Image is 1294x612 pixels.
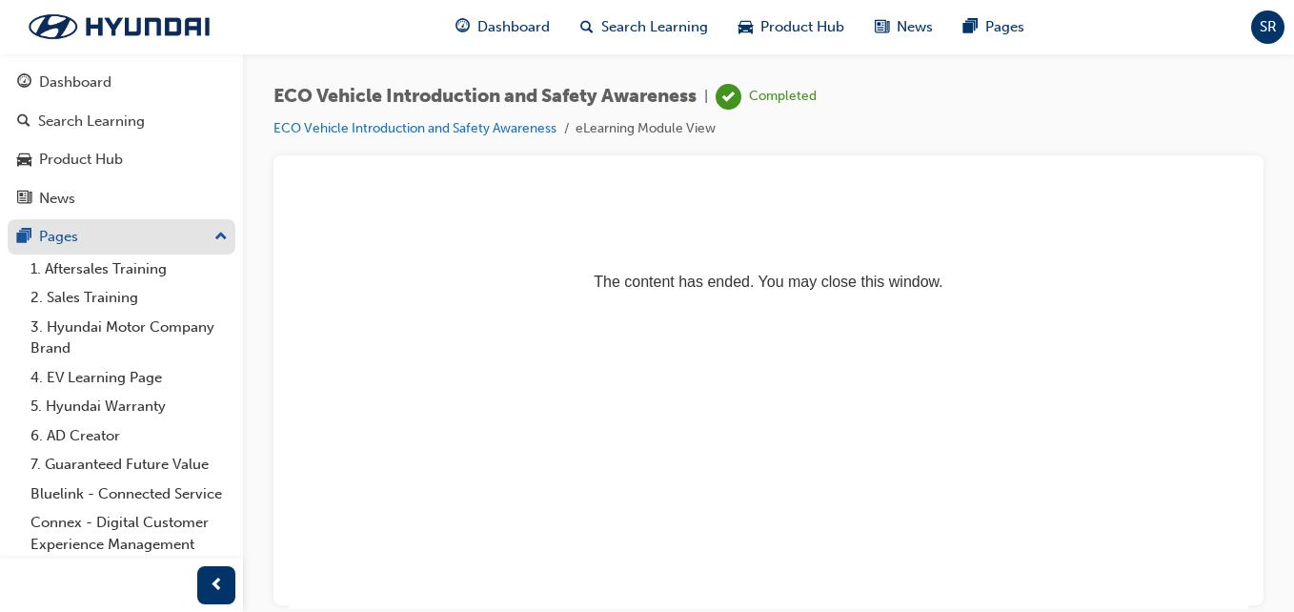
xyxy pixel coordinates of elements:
[477,16,550,38] span: Dashboard
[1251,10,1284,44] button: SR
[8,142,235,177] a: Product Hub
[39,226,78,248] div: Pages
[580,15,594,39] span: search-icon
[8,61,235,219] button: DashboardSearch LearningProduct HubNews
[576,118,716,140] li: eLearning Module View
[39,71,111,93] div: Dashboard
[985,16,1024,38] span: Pages
[760,16,844,38] span: Product Hub
[23,450,235,479] a: 7. Guaranteed Future Value
[17,113,30,131] span: search-icon
[859,8,948,47] a: news-iconNews
[875,15,889,39] span: news-icon
[23,479,235,509] a: Bluelink - Connected Service
[214,225,228,250] span: up-icon
[565,8,723,47] a: search-iconSearch Learning
[963,15,978,39] span: pages-icon
[704,86,708,108] span: |
[38,111,145,133] div: Search Learning
[749,88,817,106] div: Completed
[455,15,470,39] span: guage-icon
[948,8,1040,47] a: pages-iconPages
[897,16,933,38] span: News
[17,191,31,208] span: news-icon
[716,84,741,110] span: learningRecordVerb_COMPLETE-icon
[23,363,235,393] a: 4. EV Learning Page
[273,120,556,136] a: ECO Vehicle Introduction and Safety Awareness
[210,574,224,598] span: prev-icon
[8,219,235,255] button: Pages
[39,149,123,171] div: Product Hub
[738,15,753,39] span: car-icon
[23,421,235,451] a: 6. AD Creator
[17,229,31,246] span: pages-icon
[17,74,31,92] span: guage-icon
[17,152,31,169] span: car-icon
[10,7,229,47] img: Trak
[8,104,235,139] a: Search Learning
[23,508,235,559] a: Connex - Digital Customer Experience Management
[23,392,235,421] a: 5. Hyundai Warranty
[8,15,952,101] p: The content has ended. You may close this window.
[23,283,235,313] a: 2. Sales Training
[39,188,75,210] div: News
[8,65,235,100] a: Dashboard
[440,8,565,47] a: guage-iconDashboard
[8,181,235,216] a: News
[273,86,697,108] span: ECO Vehicle Introduction and Safety Awareness
[601,16,708,38] span: Search Learning
[723,8,859,47] a: car-iconProduct Hub
[23,255,235,284] a: 1. Aftersales Training
[1260,16,1277,38] span: SR
[23,313,235,363] a: 3. Hyundai Motor Company Brand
